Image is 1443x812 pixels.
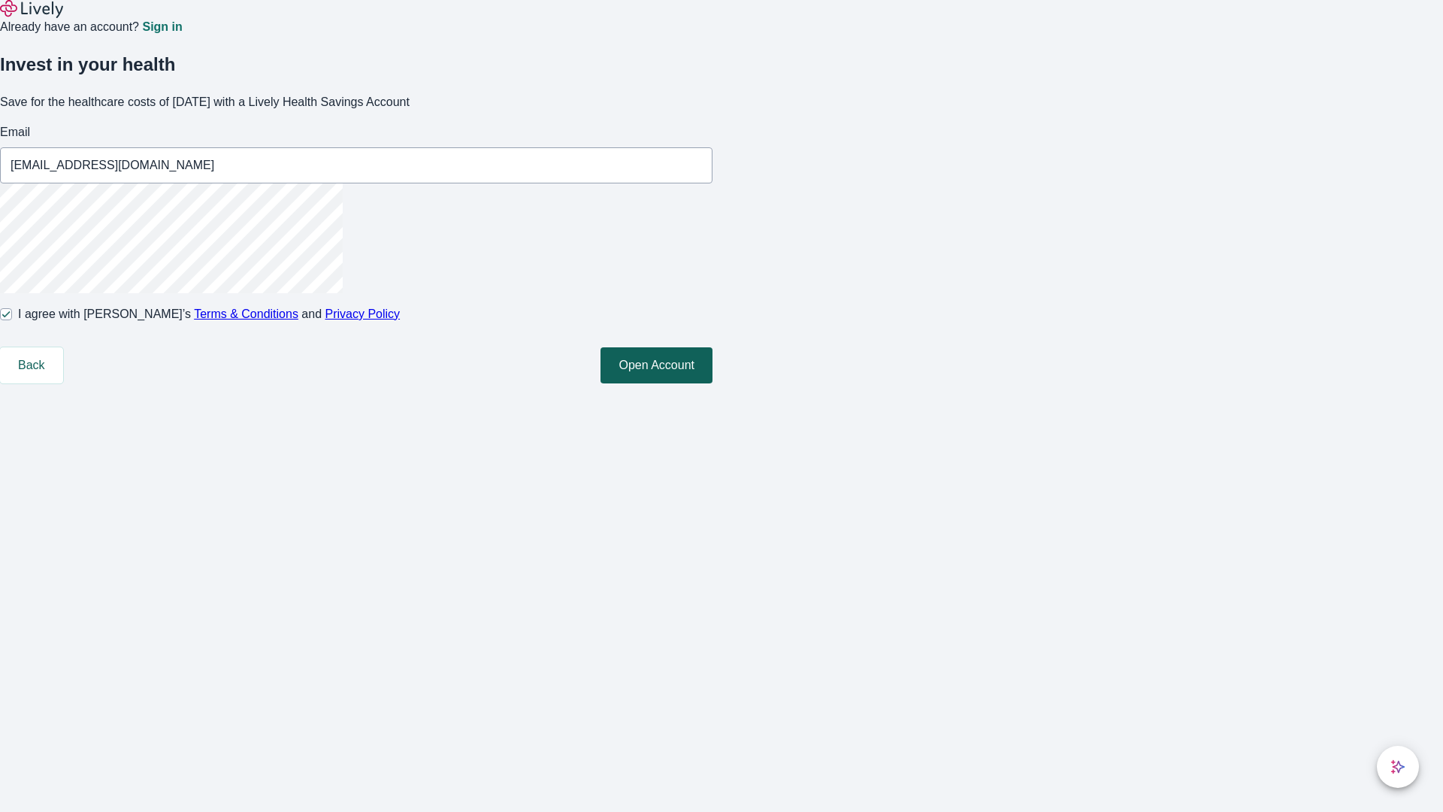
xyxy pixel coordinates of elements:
span: I agree with [PERSON_NAME]’s and [18,305,400,323]
a: Terms & Conditions [194,308,298,320]
svg: Lively AI Assistant [1390,759,1405,774]
a: Sign in [142,21,182,33]
button: Open Account [600,347,712,383]
a: Privacy Policy [325,308,401,320]
button: chat [1377,746,1419,788]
